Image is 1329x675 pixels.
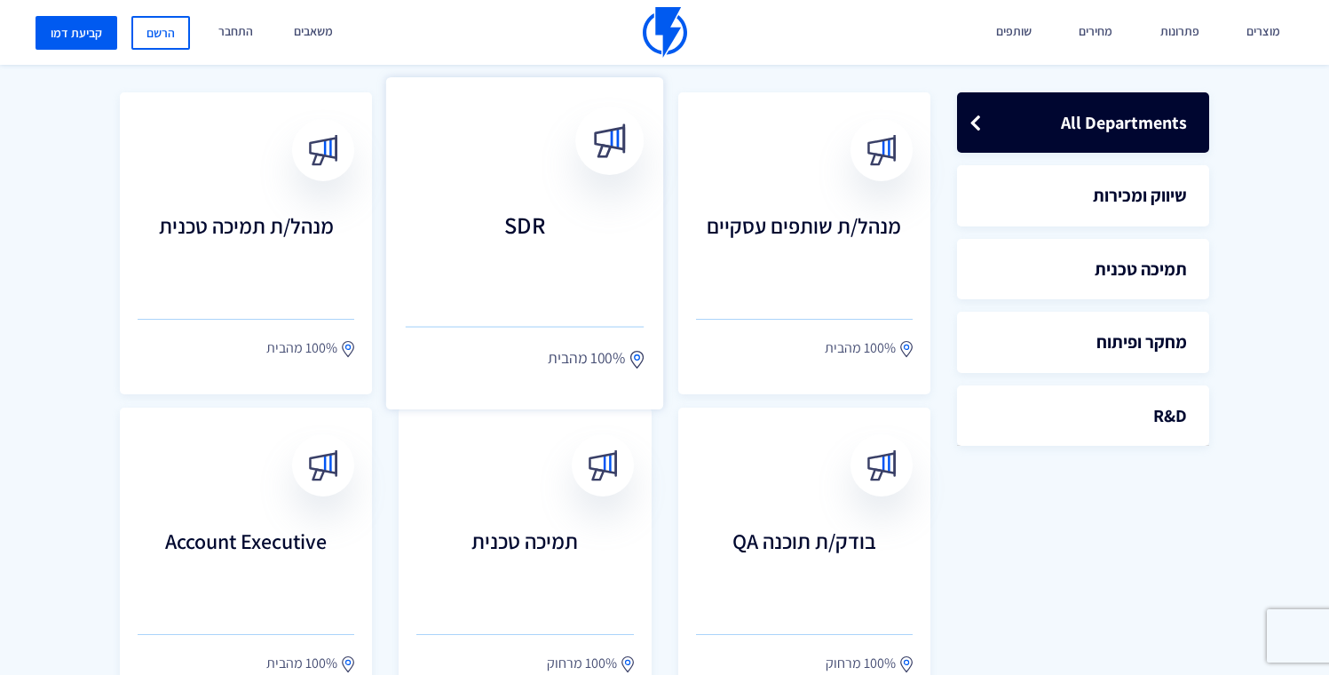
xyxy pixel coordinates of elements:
img: location.svg [621,655,634,673]
span: 100% מהבית [266,337,337,359]
span: 100% מרחוק [826,653,896,674]
a: R&D [957,385,1209,447]
h3: מנהל/ת שותפים עסקיים [696,214,913,285]
a: All Departments [957,92,1209,154]
img: location.svg [900,340,913,358]
span: 100% מהבית [825,337,896,359]
a: קביעת דמו [36,16,117,50]
img: broadcast.svg [308,449,339,480]
h3: מנהל/ת תמיכה טכנית [138,214,354,285]
img: location.svg [342,655,354,673]
span: 100% מרחוק [547,653,617,674]
img: broadcast.svg [593,123,628,158]
img: location.svg [630,349,644,369]
img: broadcast.svg [866,134,897,165]
h3: SDR [406,211,645,290]
img: location.svg [342,340,354,358]
a: מחקר ופיתוח [957,312,1209,373]
img: broadcast.svg [587,449,618,480]
a: שיווק ומכירות [957,165,1209,226]
span: 100% מהבית [266,653,337,674]
h3: Account Executive [138,529,354,600]
img: broadcast.svg [308,134,339,165]
span: 100% מהבית [548,346,626,369]
a: תמיכה טכנית [957,239,1209,300]
a: מנהל/ת תמיכה טכנית 100% מהבית [120,92,372,394]
h3: בודק/ת תוכנה QA [696,529,913,600]
a: מנהל/ת שותפים עסקיים 100% מהבית [678,92,930,394]
img: broadcast.svg [866,449,897,480]
a: הרשם [131,16,190,50]
img: location.svg [900,655,913,673]
h3: תמיכה טכנית [416,529,633,600]
a: SDR 100% מהבית [386,77,664,409]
